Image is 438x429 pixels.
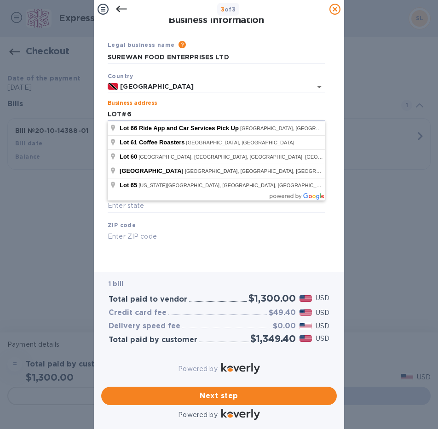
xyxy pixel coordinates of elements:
[108,230,325,244] input: Enter ZIP code
[221,363,260,374] img: Logo
[273,322,296,331] h3: $0.00
[316,321,329,331] p: USD
[108,73,133,80] b: Country
[108,107,325,121] input: Enter address
[178,410,217,420] p: Powered by
[221,6,236,13] b: of 3
[120,167,184,174] span: [GEOGRAPHIC_DATA]
[240,126,348,131] span: [GEOGRAPHIC_DATA], [GEOGRAPHIC_DATA]
[185,168,349,174] span: [GEOGRAPHIC_DATA], [GEOGRAPHIC_DATA], [GEOGRAPHIC_DATA]
[109,336,197,344] h3: Total paid by customer
[108,50,325,64] input: Enter legal business name
[316,308,329,318] p: USD
[109,309,167,317] h3: Credit card fee
[300,323,312,329] img: USD
[221,6,225,13] span: 3
[109,280,123,287] b: 1 bill
[300,309,312,316] img: USD
[138,183,330,188] span: [US_STATE][GEOGRAPHIC_DATA], [GEOGRAPHIC_DATA], [GEOGRAPHIC_DATA]
[109,322,180,331] h3: Delivery speed fee
[313,80,326,93] button: Open
[120,125,239,132] span: Lot 66 Ride App and Car Services Pick Up
[248,292,296,304] h2: $1,300.00
[109,390,329,401] span: Next step
[250,333,296,344] h2: $1,349.40
[138,154,357,160] span: [GEOGRAPHIC_DATA], [GEOGRAPHIC_DATA], [GEOGRAPHIC_DATA], [GEOGRAPHIC_DATA]
[178,364,217,374] p: Powered by
[300,335,312,342] img: USD
[108,222,136,229] b: ZIP code
[269,309,296,317] h3: $49.40
[221,409,260,420] img: Logo
[106,15,327,25] h1: Business Information
[300,295,312,302] img: USD
[120,182,137,189] span: Lot 65
[108,101,157,106] label: Business address
[316,293,329,303] p: USD
[108,83,118,90] img: TT
[108,199,325,213] input: Enter state
[109,295,187,304] h3: Total paid to vendor
[108,41,175,48] b: Legal business name
[120,139,185,146] span: Lot 61 Coffee Roasters
[101,387,337,405] button: Next step
[120,153,137,160] span: Lot 60
[316,334,329,343] p: USD
[118,81,299,92] input: Select country
[186,140,294,145] span: [GEOGRAPHIC_DATA], [GEOGRAPHIC_DATA]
